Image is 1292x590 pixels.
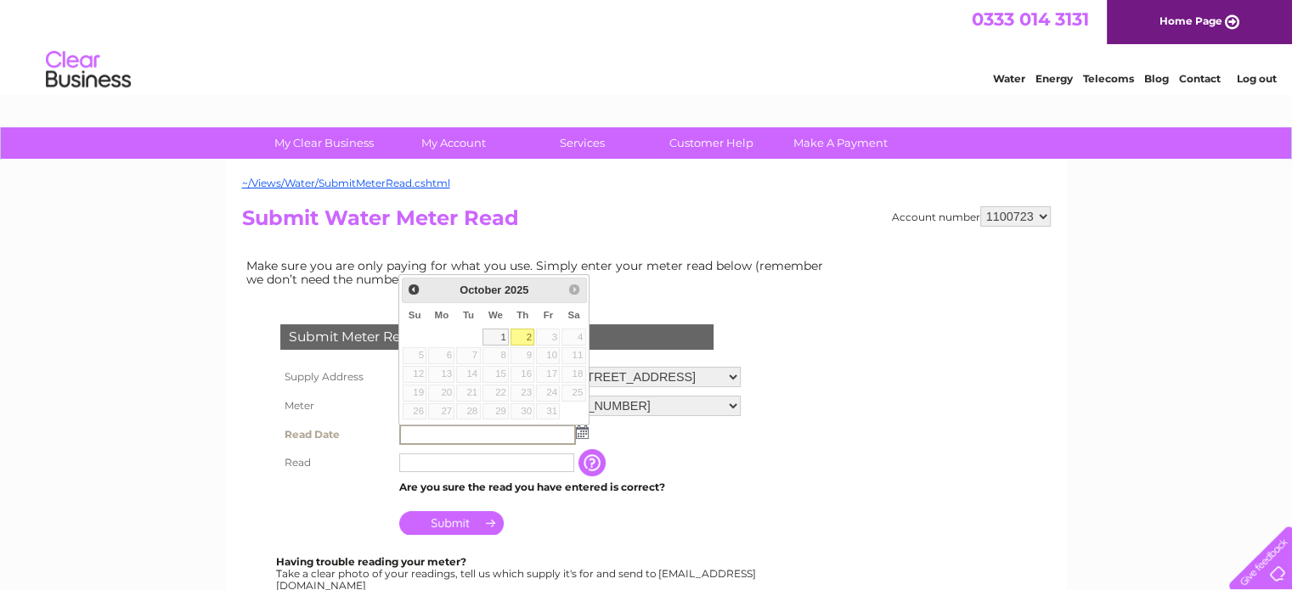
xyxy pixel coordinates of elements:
a: 0333 014 3131 [972,8,1089,30]
span: Monday [435,310,449,320]
a: Customer Help [641,127,781,159]
th: Read [276,449,395,476]
input: Submit [399,511,504,535]
input: Information [578,449,609,476]
th: Meter [276,391,395,420]
img: ... [576,425,589,439]
a: Contact [1179,72,1221,85]
td: Are you sure the read you have entered is correct? [395,476,745,498]
span: Wednesday [488,310,503,320]
th: Supply Address [276,362,395,391]
span: Sunday [409,310,421,320]
a: Water [993,72,1025,85]
a: Telecoms [1083,72,1134,85]
span: October [460,284,501,296]
a: Prev [404,280,424,300]
span: Prev [407,283,420,296]
div: Submit Meter Read [280,324,714,350]
a: My Clear Business [254,127,394,159]
a: Make A Payment [770,127,911,159]
div: Account number [892,206,1051,227]
a: ~/Views/Water/SubmitMeterRead.cshtml [242,177,450,189]
a: My Account [383,127,523,159]
a: Energy [1035,72,1073,85]
b: Having trouble reading your meter? [276,555,466,568]
span: Friday [544,310,554,320]
div: Clear Business is a trading name of Verastar Limited (registered in [GEOGRAPHIC_DATA] No. 3667643... [245,9,1048,82]
span: Saturday [567,310,579,320]
a: Log out [1236,72,1276,85]
a: Blog [1144,72,1169,85]
a: Services [512,127,652,159]
span: Thursday [516,310,528,320]
h2: Submit Water Meter Read [242,206,1051,239]
a: 2 [511,329,534,346]
th: Read Date [276,420,395,449]
a: 1 [482,329,510,346]
td: Make sure you are only paying for what you use. Simply enter your meter read below (remember we d... [242,255,837,290]
img: logo.png [45,44,132,96]
span: 2025 [505,284,528,296]
span: Tuesday [463,310,474,320]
